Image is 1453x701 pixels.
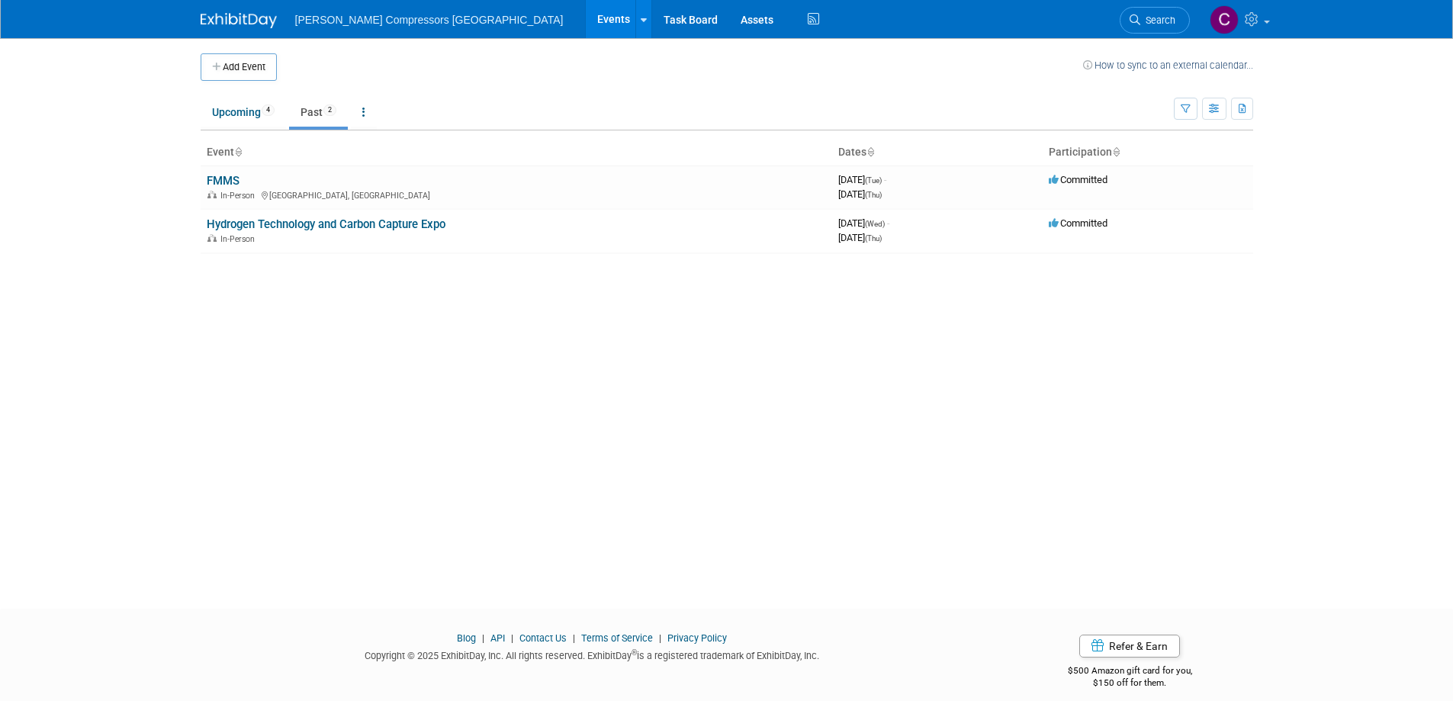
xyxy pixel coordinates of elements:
div: [GEOGRAPHIC_DATA], [GEOGRAPHIC_DATA] [207,188,826,201]
span: [DATE] [838,232,882,243]
a: Refer & Earn [1079,635,1180,658]
span: Committed [1049,174,1107,185]
span: [DATE] [838,217,889,229]
img: ExhibitDay [201,13,277,28]
span: In-Person [220,234,259,244]
span: (Tue) [865,176,882,185]
span: (Wed) [865,220,885,228]
span: [DATE] [838,188,882,200]
div: $500 Amazon gift card for you, [1007,654,1253,690]
span: - [887,217,889,229]
a: How to sync to an external calendar... [1083,59,1253,71]
a: FMMS [207,174,239,188]
a: Search [1120,7,1190,34]
span: 2 [323,105,336,116]
span: (Thu) [865,191,882,199]
button: Add Event [201,53,277,81]
a: Terms of Service [581,632,653,644]
span: 4 [262,105,275,116]
span: (Thu) [865,234,882,243]
span: In-Person [220,191,259,201]
a: Blog [457,632,476,644]
a: Upcoming4 [201,98,286,127]
span: | [478,632,488,644]
span: Committed [1049,217,1107,229]
a: Past2 [289,98,348,127]
th: Event [201,140,832,166]
sup: ® [632,648,637,657]
span: Search [1140,14,1175,26]
span: [PERSON_NAME] Compressors [GEOGRAPHIC_DATA] [295,14,564,26]
a: Privacy Policy [667,632,727,644]
img: Crystal Wilson [1210,5,1239,34]
img: In-Person Event [207,191,217,198]
a: Sort by Participation Type [1112,146,1120,158]
th: Dates [832,140,1043,166]
a: API [490,632,505,644]
span: | [569,632,579,644]
div: $150 off for them. [1007,677,1253,690]
span: | [655,632,665,644]
th: Participation [1043,140,1253,166]
a: Sort by Start Date [866,146,874,158]
span: - [884,174,886,185]
span: | [507,632,517,644]
div: Copyright © 2025 ExhibitDay, Inc. All rights reserved. ExhibitDay is a registered trademark of Ex... [201,645,985,663]
a: Hydrogen Technology and Carbon Capture Expo [207,217,445,231]
a: Contact Us [519,632,567,644]
a: Sort by Event Name [234,146,242,158]
span: [DATE] [838,174,886,185]
img: In-Person Event [207,234,217,242]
